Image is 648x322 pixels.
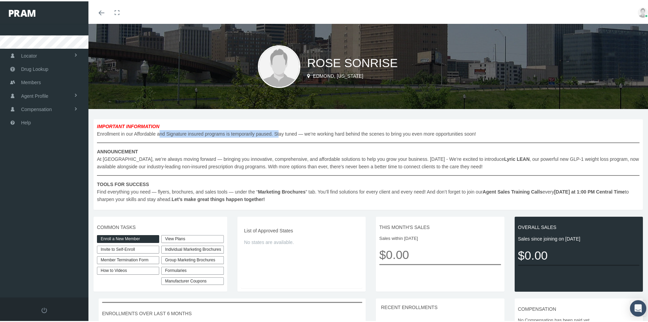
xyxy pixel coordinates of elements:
[258,44,300,87] img: user-placeholder.jpg
[630,299,646,315] div: Open Intercom Messenger
[9,9,35,15] img: PRAM_20_x_78.png
[21,75,41,88] span: Members
[21,61,48,74] span: Drug Lookup
[638,6,648,16] img: user-placeholder.jpg
[21,88,48,101] span: Agent Profile
[21,48,37,61] span: Locator
[307,55,398,68] span: ROSE SONRISE
[21,115,31,128] span: Help
[21,102,52,114] span: Compensation
[313,72,363,77] span: EDMOND, [US_STATE]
